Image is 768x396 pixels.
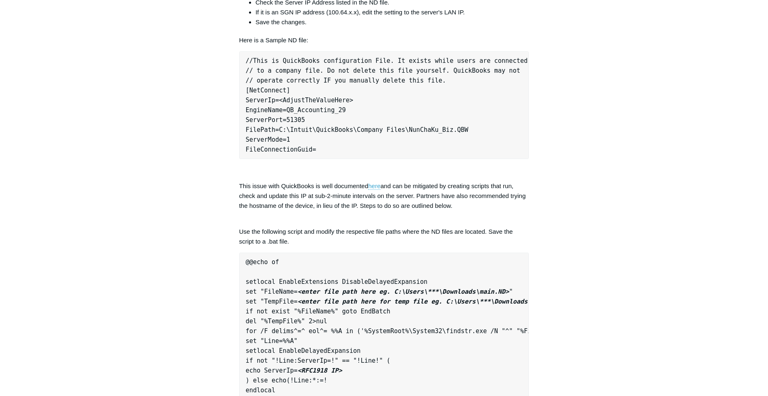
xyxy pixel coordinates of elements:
[239,35,529,45] p: Here is a Sample ND file:
[368,182,381,190] a: here
[256,17,529,27] li: Save the changes.
[239,217,529,246] p: Use the following script and modify the respective file paths where the ND files are located. Sav...
[298,288,509,295] em: <enter file path here eg. C:\Users\***\Downloads\main.ND>
[256,7,529,17] li: If it is an SGN IP address (100.64.x.x), edit the setting to the server's LAN IP.
[298,367,342,374] em: <RFC1918 IP>
[239,181,529,211] p: This issue with QuickBooks is well documented and can be mitigated by creating scripts that run, ...
[298,298,576,305] em: <enter file path here for temp file eg. C:\Users\***\Downloads\Copy.ND.tmp>
[239,51,529,159] pre: //This is QuickBooks configuration File. It exists while users are connected // to a company file...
